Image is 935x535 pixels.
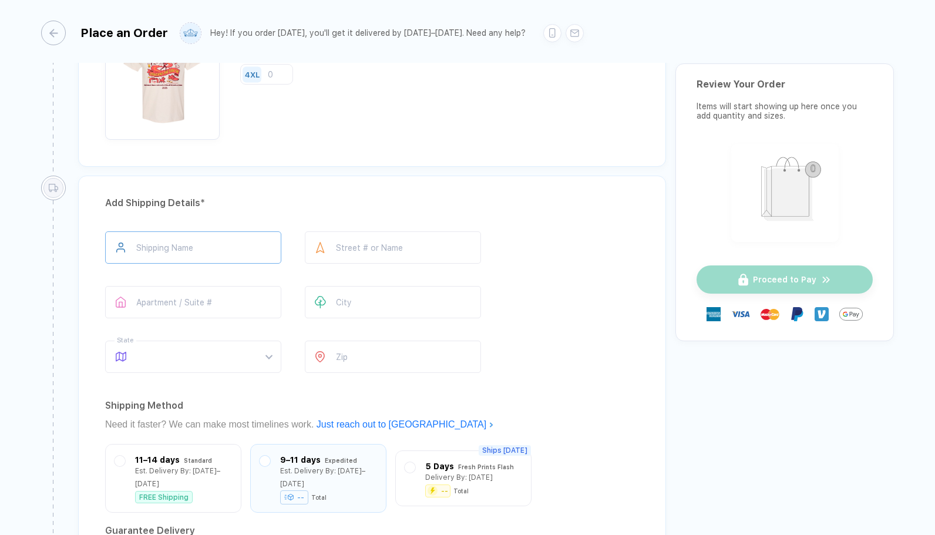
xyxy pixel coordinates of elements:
[761,305,779,324] img: master-card
[280,465,377,490] div: Est. Delivery By: [DATE]–[DATE]
[425,460,454,473] div: 5 Days
[731,305,750,324] img: visa
[80,26,168,40] div: Place an Order
[425,471,493,484] div: Delivery By: [DATE]
[697,79,873,90] div: Review Your Order
[184,454,212,467] div: Standard
[736,149,833,234] img: shopping_bag.png
[453,487,469,494] div: Total
[280,490,308,504] div: --
[111,25,214,127] img: e2753acb-2ae3-460e-98f6-62cfc5ead801_nt_front_1757706366771.jpg
[479,445,531,456] span: Ships [DATE]
[815,307,829,321] img: Venmo
[180,23,201,43] img: user profile
[280,453,321,466] div: 9–11 days
[441,487,448,494] div: --
[458,460,514,473] div: Fresh Prints Flash
[697,102,873,120] div: Items will start showing up here once you add quantity and sizes.
[245,70,260,79] div: 4XL
[115,453,232,503] div: 11–14 days StandardEst. Delivery By: [DATE]–[DATE]FREE Shipping
[707,307,721,321] img: express
[260,453,377,503] div: 9–11 days ExpeditedEst. Delivery By: [DATE]–[DATE]--Total
[105,415,639,434] div: Need it faster? We can make most timelines work.
[210,28,526,38] div: Hey! If you order [DATE], you'll get it delivered by [DATE]–[DATE]. Need any help?
[105,194,639,213] div: Add Shipping Details
[405,460,522,497] div: 5 Days Fresh Prints FlashDelivery By: [DATE]--Total
[839,302,863,326] img: GPay
[135,453,180,466] div: 11–14 days
[325,454,357,467] div: Expedited
[317,419,494,429] a: Just reach out to [GEOGRAPHIC_DATA]
[135,465,232,490] div: Est. Delivery By: [DATE]–[DATE]
[790,307,804,321] img: Paypal
[311,494,327,501] div: Total
[135,491,193,503] div: FREE Shipping
[105,396,639,415] div: Shipping Method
